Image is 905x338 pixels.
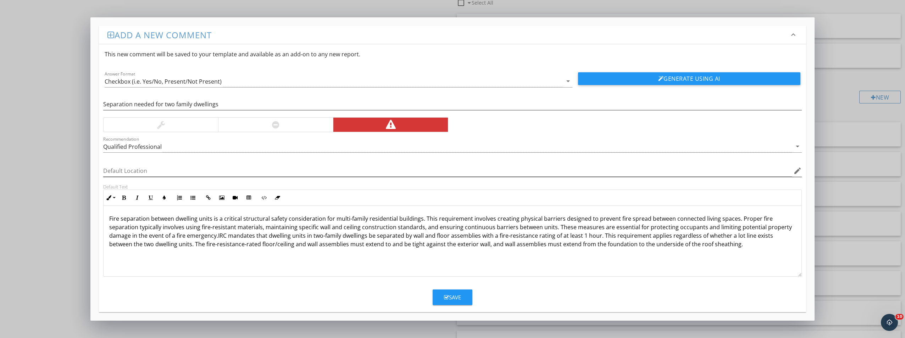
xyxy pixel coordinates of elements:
button: Insert Image (Ctrl+P) [215,191,228,204]
button: Save [433,289,472,305]
button: Code View [257,191,271,204]
button: Inline Style [104,191,117,204]
button: Unordered List [186,191,200,204]
i: arrow_drop_down [793,142,802,151]
i: keyboard_arrow_down [789,30,798,39]
button: Ordered List [173,191,186,204]
button: Bold (Ctrl+B) [117,191,131,204]
iframe: Intercom live chat [881,314,898,331]
button: Generate Using AI [578,72,800,85]
button: Insert Table [242,191,255,204]
span: 10 [895,314,904,320]
i: arrow_drop_down [564,77,572,85]
input: Name [103,98,802,110]
div: Default Text [103,184,802,190]
button: Colors [157,191,171,204]
button: Insert Link (Ctrl+K) [201,191,215,204]
input: Default Location [103,165,792,177]
div: Qualified Professional [103,143,162,150]
i: edit [793,167,802,175]
h3: Add a new comment [107,30,789,40]
div: Checkbox (i.e. Yes/No, Present/Not Present) [105,78,222,85]
p: Fire separation between dwelling units is a critical structural safety consideration for multi-fa... [109,214,796,248]
div: Save [444,293,461,302]
button: Clear Formatting [271,191,284,204]
button: Italic (Ctrl+I) [131,191,144,204]
div: This new comment will be saved to your template and available as an add-on to any new report. [99,44,806,64]
button: Underline (Ctrl+U) [144,191,157,204]
button: Insert Video [228,191,242,204]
